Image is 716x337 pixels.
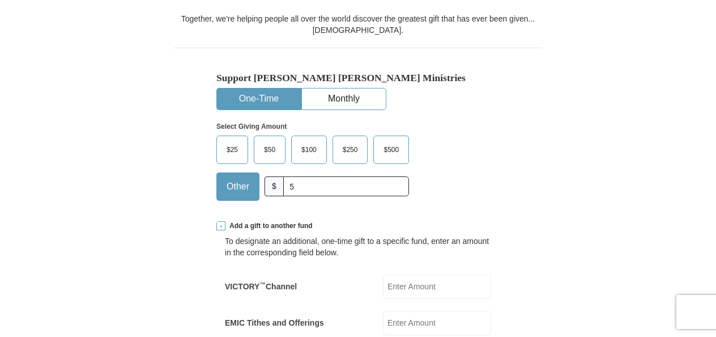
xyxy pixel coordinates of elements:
[217,89,301,109] button: One-Time
[265,176,284,196] span: $
[221,178,255,195] span: Other
[216,123,287,130] strong: Select Giving Amount
[383,311,491,335] input: Enter Amount
[302,89,386,109] button: Monthly
[296,141,322,158] span: $100
[337,141,364,158] span: $250
[378,141,404,158] span: $500
[216,72,500,84] h5: Support [PERSON_NAME] [PERSON_NAME] Ministries
[259,281,266,288] sup: ™
[383,275,491,299] input: Enter Amount
[225,317,324,328] label: EMIC Tithes and Offerings
[258,141,281,158] span: $50
[221,141,244,158] span: $25
[225,221,313,231] span: Add a gift to another fund
[225,281,297,292] label: VICTORY Channel
[174,13,542,36] div: Together, we're helping people all over the world discover the greatest gift that has ever been g...
[283,176,409,196] input: Other Amount
[225,235,491,258] div: To designate an additional, one-time gift to a specific fund, enter an amount in the correspondin...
